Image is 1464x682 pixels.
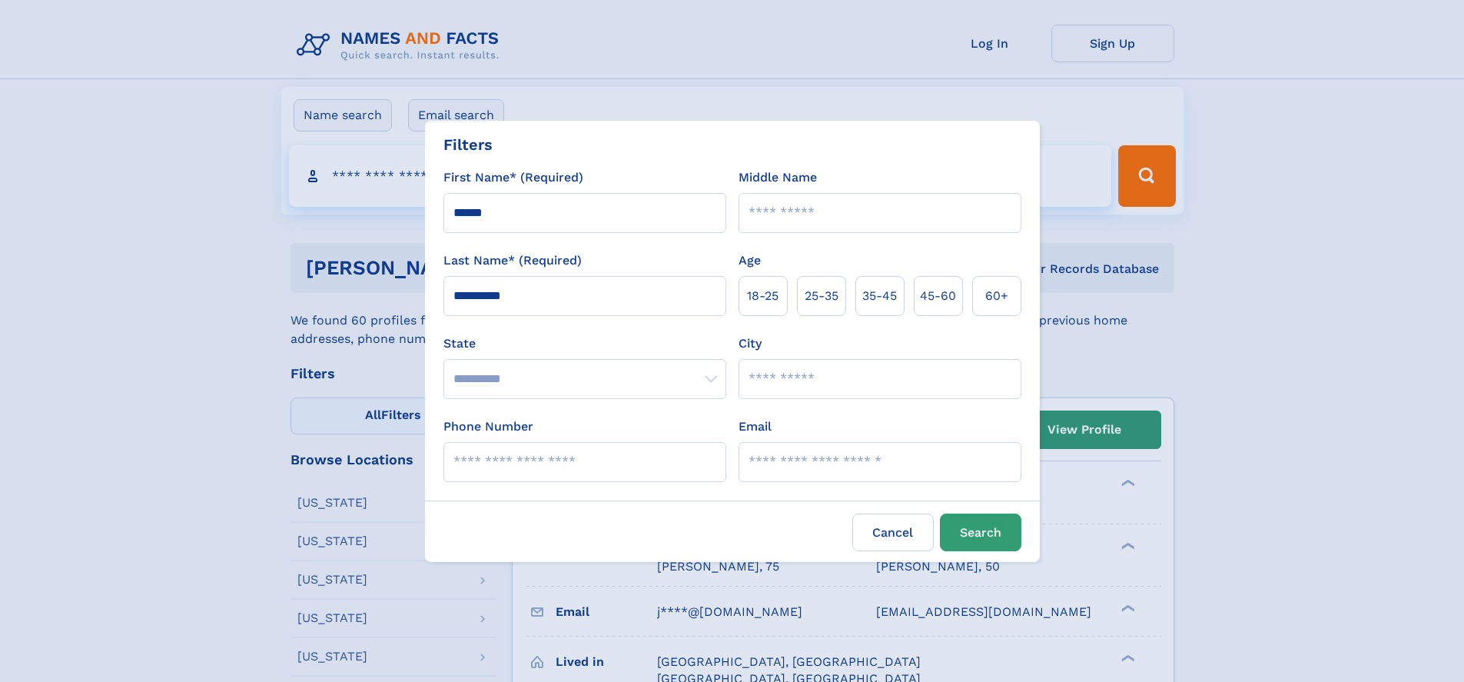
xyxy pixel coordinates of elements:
label: Cancel [852,514,934,551]
label: Email [739,418,772,436]
div: Filters [443,133,493,156]
label: City [739,334,762,353]
span: 35‑45 [862,287,897,305]
button: Search [940,514,1021,551]
label: Last Name* (Required) [443,251,582,270]
label: First Name* (Required) [443,168,583,187]
span: 18‑25 [747,287,778,305]
label: Middle Name [739,168,817,187]
label: Phone Number [443,418,533,436]
label: Age [739,251,761,270]
span: 60+ [985,287,1008,305]
label: State [443,334,726,353]
span: 45‑60 [920,287,956,305]
span: 25‑35 [805,287,838,305]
